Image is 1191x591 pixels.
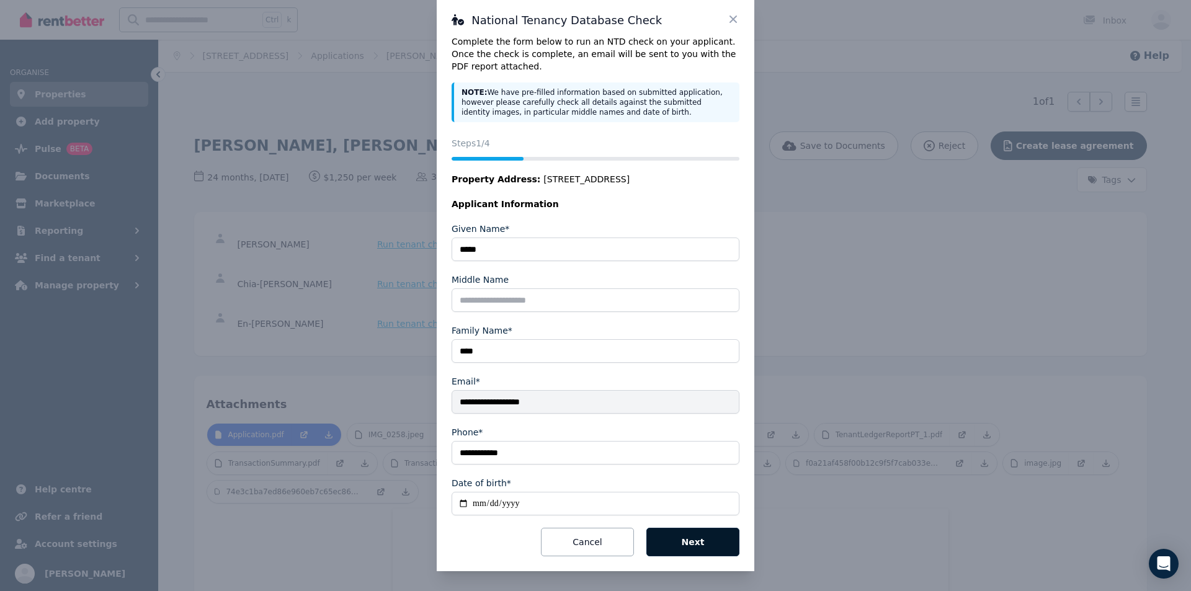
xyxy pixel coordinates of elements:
[462,88,487,97] strong: NOTE:
[452,426,483,438] label: Phone*
[452,273,509,286] label: Middle Name
[452,223,509,235] label: Given Name*
[452,477,511,489] label: Date of birth*
[452,174,540,184] span: Property Address:
[541,528,634,556] button: Cancel
[543,173,630,185] span: [STREET_ADDRESS]
[452,82,739,122] div: We have pre-filled information based on submitted application, however please carefully check all...
[452,137,739,149] p: Steps 1 /4
[1149,549,1179,579] div: Open Intercom Messenger
[452,375,480,388] label: Email*
[452,324,512,337] label: Family Name*
[452,198,739,210] legend: Applicant Information
[452,13,739,28] h3: National Tenancy Database Check
[646,528,739,556] button: Next
[452,35,739,73] p: Complete the form below to run an NTD check on your applicant. Once the check is complete, an ema...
